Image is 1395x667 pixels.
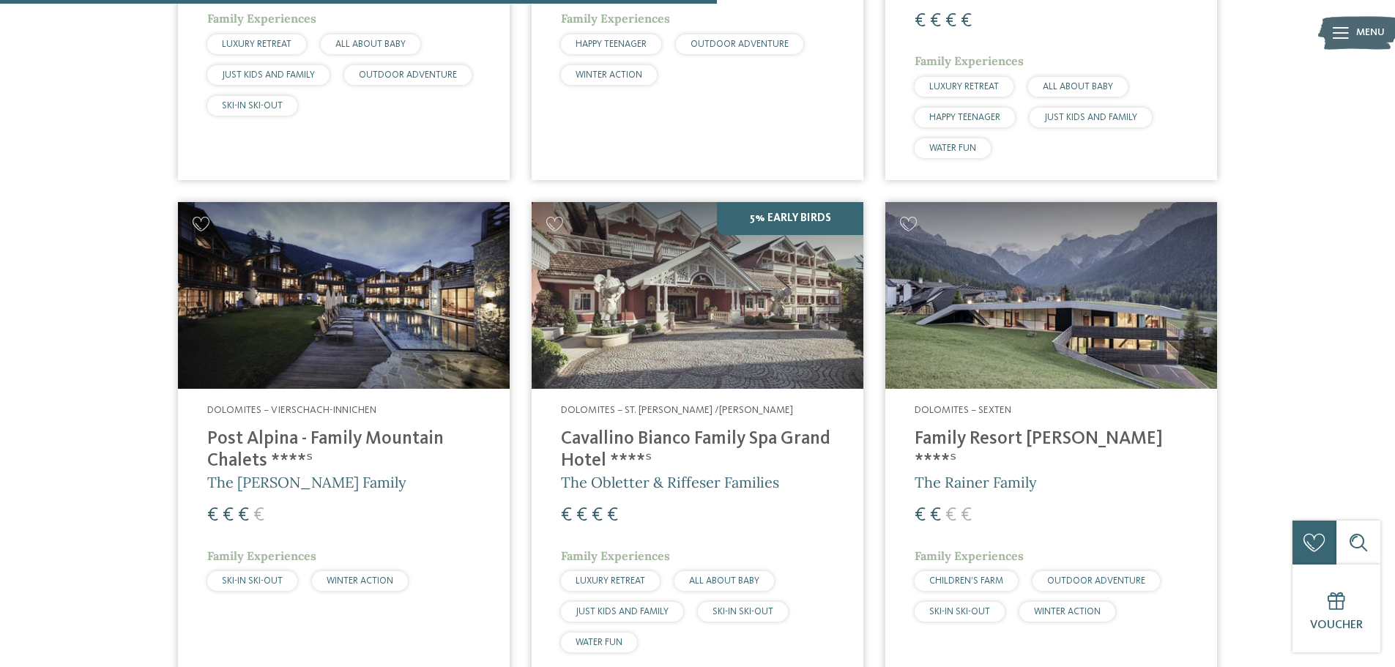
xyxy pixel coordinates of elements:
[223,506,234,525] span: €
[713,607,773,616] span: SKI-IN SKI-OUT
[207,473,406,491] span: The [PERSON_NAME] Family
[561,506,572,525] span: €
[576,576,645,586] span: LUXURY RETREAT
[238,506,249,525] span: €
[915,428,1188,472] h4: Family Resort [PERSON_NAME] ****ˢ
[576,40,647,49] span: HAPPY TEENAGER
[576,607,669,616] span: JUST KIDS AND FAMILY
[561,428,834,472] h4: Cavallino Bianco Family Spa Grand Hotel ****ˢ
[961,12,972,31] span: €
[532,202,863,389] img: Family Spa Grand Hotel Cavallino Bianco ****ˢ
[576,638,622,647] span: WATER FUN
[327,576,393,586] span: WINTER ACTION
[207,428,480,472] h4: Post Alpina - Family Mountain Chalets ****ˢ
[207,506,218,525] span: €
[222,576,283,586] span: SKI-IN SKI-OUT
[576,70,642,80] span: WINTER ACTION
[945,506,956,525] span: €
[576,506,587,525] span: €
[945,12,956,31] span: €
[1047,576,1145,586] span: OUTDOOR ADVENTURE
[222,40,291,49] span: LUXURY RETREAT
[1292,564,1380,652] a: Voucher
[1310,619,1363,631] span: Voucher
[222,101,283,111] span: SKI-IN SKI-OUT
[689,576,759,586] span: ALL ABOUT BABY
[930,12,941,31] span: €
[915,53,1024,68] span: Family Experiences
[561,473,779,491] span: The Obletter & Riffeser Families
[915,473,1037,491] span: The Rainer Family
[561,548,670,563] span: Family Experiences
[359,70,457,80] span: OUTDOOR ADVENTURE
[207,405,376,415] span: Dolomites – Vierschach-Innichen
[1044,113,1137,122] span: JUST KIDS AND FAMILY
[253,506,264,525] span: €
[335,40,406,49] span: ALL ABOUT BABY
[561,11,670,26] span: Family Experiences
[915,12,926,31] span: €
[929,607,990,616] span: SKI-IN SKI-OUT
[592,506,603,525] span: €
[929,576,1003,586] span: CHILDREN’S FARM
[930,506,941,525] span: €
[1034,607,1101,616] span: WINTER ACTION
[915,506,926,525] span: €
[178,202,510,389] img: Post Alpina - Family Mountain Chalets ****ˢ
[961,506,972,525] span: €
[1043,82,1113,92] span: ALL ABOUT BABY
[929,144,976,153] span: WATER FUN
[915,405,1011,415] span: Dolomites – Sexten
[207,548,316,563] span: Family Experiences
[691,40,789,49] span: OUTDOOR ADVENTURE
[222,70,315,80] span: JUST KIDS AND FAMILY
[915,548,1024,563] span: Family Experiences
[929,113,1000,122] span: HAPPY TEENAGER
[607,506,618,525] span: €
[885,202,1217,389] img: Family Resort Rainer ****ˢ
[207,11,316,26] span: Family Experiences
[929,82,999,92] span: LUXURY RETREAT
[561,405,793,415] span: Dolomites – St. [PERSON_NAME] /[PERSON_NAME]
